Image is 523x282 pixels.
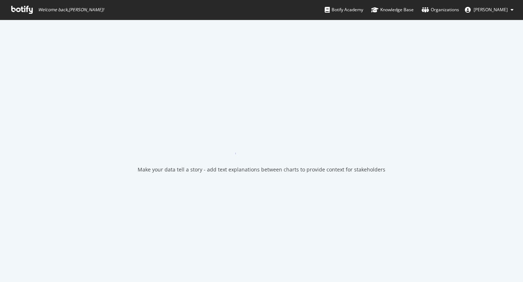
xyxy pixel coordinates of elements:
[325,6,363,13] div: Botify Academy
[138,166,385,173] div: Make your data tell a story - add text explanations between charts to provide context for stakeho...
[38,7,104,13] span: Welcome back, [PERSON_NAME] !
[474,7,508,13] span: Nadine BAMOGO
[371,6,414,13] div: Knowledge Base
[422,6,459,13] div: Organizations
[459,4,519,16] button: [PERSON_NAME]
[235,128,288,154] div: animation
